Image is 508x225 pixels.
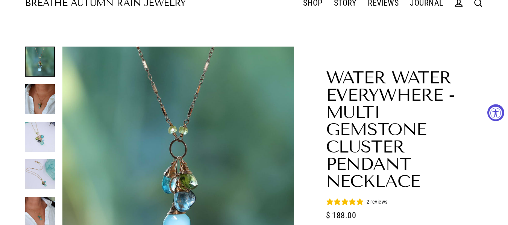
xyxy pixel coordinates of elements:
[326,198,388,206] button: 5 stars, 2 ratings
[326,69,484,190] h1: Water Water Everywhere - Multi Gemstone Cluster Pendant Necklace
[25,122,55,152] img: Water Water Everywhere - Multi Gemstone Cluster Pendant Gold Necklace alt image | Breathe Autumn ...
[25,84,55,114] img: Water Water Everywhere - Multi Gemstone Cluster Pendant Gold Necklace life style alt image | Brea...
[25,159,55,189] img: Water Water Everywhere - Multi Gemstone Cluster Pendant Gold Necklace main image | Breathe Autumn...
[326,209,356,222] span: $ 188.00
[367,198,388,206] div: 2 reviews
[487,104,504,121] button: Accessibility Widget, click to open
